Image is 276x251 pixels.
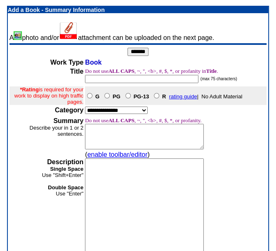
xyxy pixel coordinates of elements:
font: is required for your work to display on high traffic pages. [14,86,83,105]
img: Add/Remove Photo [14,31,22,40]
font: Use "Shift+Enter" Use "Enter" [42,166,84,197]
font: (max 75 characters) [201,77,237,81]
b: PG [113,93,120,100]
b: Description [47,158,83,165]
b: Title [70,68,84,75]
font: Do not use , ~, ", <b>, #, $, *, or profanity in . [85,68,218,74]
b: Category [55,107,83,114]
a: enable toolbar/editor [87,151,148,158]
b: ALL CAPS [109,117,134,123]
font: Describe your in 1 or 2 sentences. [29,125,83,137]
b: ALL CAPS [109,68,134,74]
b: PG-13 [134,93,149,100]
span: Book [85,59,101,66]
td: A photo and/or attachment can be uploaded on the next page. [9,22,267,42]
img: Add Attachment [59,22,78,40]
b: Work Type [50,59,83,66]
b: Summary [53,117,83,124]
b: *Rating [20,86,39,93]
font: | No Adult Material [85,93,242,100]
a: rating guide [169,93,197,100]
b: Single Space [50,166,83,172]
b: R [162,93,166,100]
p: Add a Book - Summary Information [8,7,269,13]
b: Title [206,68,217,74]
b: Double Space [48,184,83,191]
font: Do not use , ~, ", <b>, #, $, *, or profanity. [85,117,201,123]
b: G [95,93,99,100]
